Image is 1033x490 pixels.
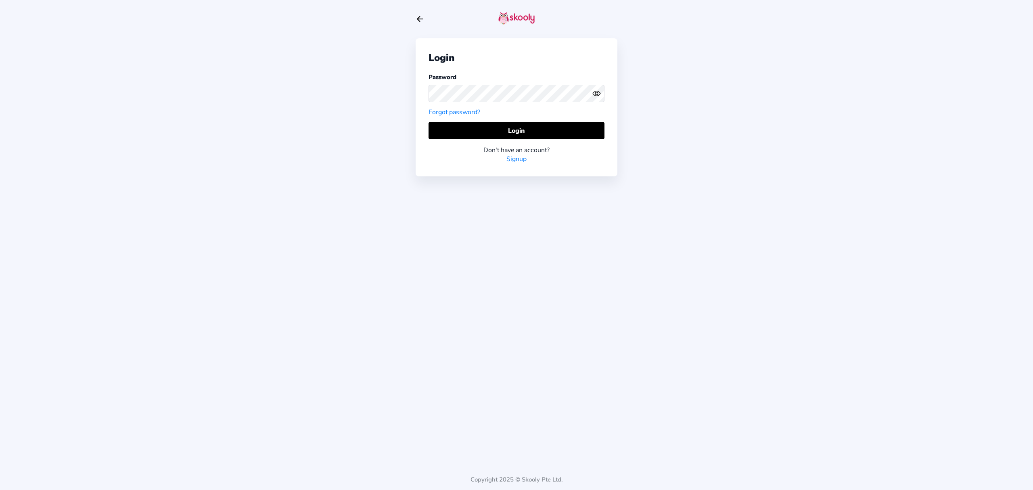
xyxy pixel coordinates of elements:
[592,89,601,98] ion-icon: eye outline
[429,108,480,117] a: Forgot password?
[416,15,424,23] button: arrow back outline
[592,89,604,98] button: eye outlineeye off outline
[429,146,604,155] div: Don't have an account?
[498,12,535,25] img: skooly-logo.png
[429,73,456,81] label: Password
[429,122,604,139] button: Login
[506,155,527,163] a: Signup
[429,51,604,64] div: Login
